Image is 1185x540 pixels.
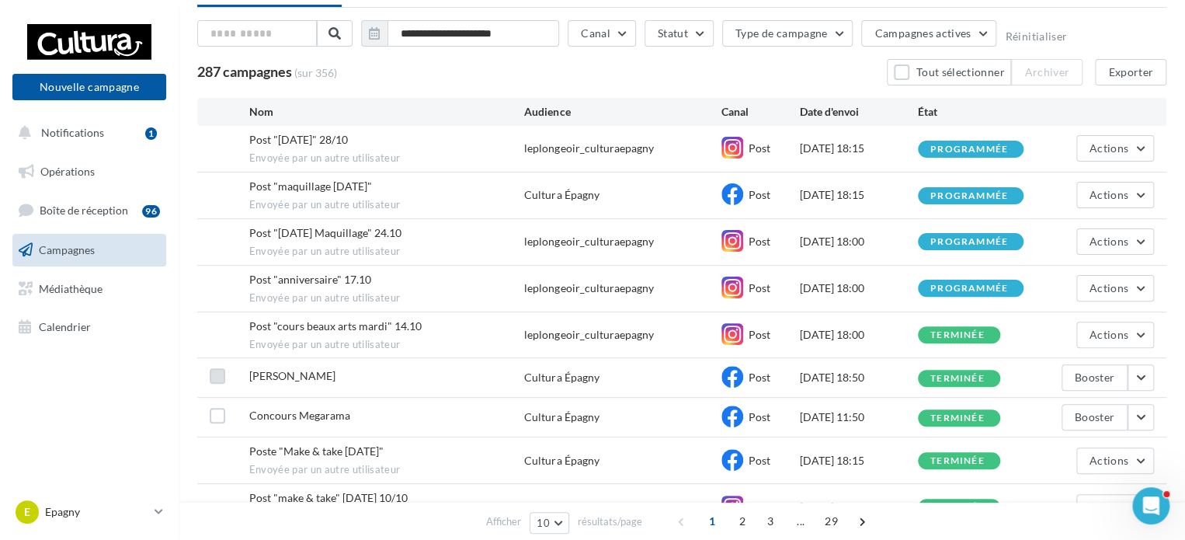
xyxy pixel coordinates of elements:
[249,226,401,239] span: Post "Halloween Maquillage" 24.10
[1089,454,1128,467] span: Actions
[142,205,160,218] div: 96
[249,369,335,382] span: Sophie Moronval
[800,370,918,385] div: [DATE] 18:50
[730,509,755,534] span: 2
[758,509,783,534] span: 3
[930,330,985,340] div: terminée
[749,500,770,514] span: Post
[9,193,169,227] a: Boîte de réception96
[249,444,384,458] span: Poste "Make & take halloween"
[249,463,525,477] span: Envoyée par un autre utilisateur
[39,320,91,333] span: Calendrier
[249,245,525,259] span: Envoyée par un autre utilisateur
[861,20,996,47] button: Campagnes actives
[1089,188,1128,201] span: Actions
[1005,30,1067,43] button: Réinitialiser
[1089,281,1128,294] span: Actions
[930,237,1008,247] div: programmée
[1089,235,1128,248] span: Actions
[40,165,95,178] span: Opérations
[930,413,985,423] div: terminée
[294,65,337,81] span: (sur 356)
[1076,275,1154,301] button: Actions
[749,235,770,248] span: Post
[800,104,918,120] div: Date d'envoi
[578,514,642,529] span: résultats/page
[722,20,853,47] button: Type de campagne
[800,234,918,249] div: [DATE] 18:00
[749,328,770,341] span: Post
[721,104,800,120] div: Canal
[1095,59,1166,85] button: Exporter
[749,188,770,201] span: Post
[800,500,918,515] div: [DATE] 18:15
[874,26,971,40] span: Campagnes actives
[249,291,525,305] span: Envoyée par un autre utilisateur
[800,453,918,469] div: [DATE] 18:15
[800,327,918,343] div: [DATE] 18:00
[1076,494,1154,521] button: Actions
[1062,364,1128,391] button: Booster
[700,509,725,534] span: 1
[249,133,348,146] span: Post "Noël" 28/10
[930,374,985,384] div: terminée
[530,512,569,534] button: 10
[930,284,1008,294] div: programmée
[524,500,653,515] div: leplongeoir_culturaepagny
[524,409,599,425] div: Cultura Épagny
[524,104,721,120] div: Audience
[249,152,525,165] span: Envoyée par un autre utilisateur
[1076,182,1154,208] button: Actions
[249,104,525,120] div: Nom
[9,311,169,343] a: Calendrier
[749,371,770,384] span: Post
[40,204,128,217] span: Boîte de réception
[1011,59,1082,85] button: Archiver
[1089,500,1128,514] span: Actions
[1132,487,1169,524] iframe: Intercom live chat
[524,453,599,469] div: Cultura Épagny
[1076,135,1154,162] button: Actions
[39,243,95,256] span: Campagnes
[930,456,985,466] div: terminée
[800,141,918,156] div: [DATE] 18:15
[930,145,1008,155] div: programmée
[12,74,166,100] button: Nouvelle campagne
[9,155,169,188] a: Opérations
[9,117,163,149] button: Notifications 1
[524,370,599,385] div: Cultura Épagny
[524,234,653,249] div: leplongeoir_culturaepagny
[1076,228,1154,255] button: Actions
[749,141,770,155] span: Post
[645,20,714,47] button: Statut
[249,409,350,422] span: Concours Megarama
[9,273,169,305] a: Médiathèque
[918,104,1036,120] div: État
[249,319,422,333] span: Post "cours beaux arts mardi" 14.10
[145,127,157,140] div: 1
[9,234,169,267] a: Campagnes
[800,280,918,296] div: [DATE] 18:00
[749,454,770,467] span: Post
[524,141,653,156] div: leplongeoir_culturaepagny
[818,509,844,534] span: 29
[1089,141,1128,155] span: Actions
[1089,328,1128,341] span: Actions
[749,410,770,423] span: Post
[24,504,30,520] span: E
[524,327,653,343] div: leplongeoir_culturaepagny
[45,504,148,520] p: Epagny
[524,280,653,296] div: leplongeoir_culturaepagny
[1076,322,1154,348] button: Actions
[800,187,918,203] div: [DATE] 18:15
[41,126,104,139] span: Notifications
[249,179,372,193] span: Post "maquillage halloween"
[12,497,166,527] a: E Epagny
[524,187,599,203] div: Cultura Épagny
[930,191,1008,201] div: programmée
[249,491,408,504] span: Post "make & take" halloween 10/10
[486,514,521,529] span: Afficher
[197,63,292,80] span: 287 campagnes
[749,281,770,294] span: Post
[249,198,525,212] span: Envoyée par un autre utilisateur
